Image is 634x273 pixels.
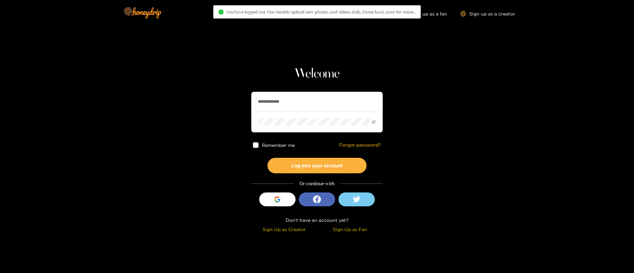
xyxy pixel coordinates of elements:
span: You have logged out. Our models upload new photos and videos daily. Come back soon for more.. [226,9,415,15]
h1: Welcome [251,66,383,82]
button: Log into your account [267,158,367,173]
div: Sign Up as Creator [253,225,315,233]
span: Remember me [262,143,295,148]
a: Sign up as a fan [402,11,447,17]
a: Forgot password? [339,142,381,148]
div: Sign Up as Fan [319,225,381,233]
div: Or continue with [251,180,383,188]
span: eye-invisible [371,120,376,124]
a: Sign up as a creator [460,11,515,17]
div: Don't have an account yet? [251,216,383,224]
span: check-circle [219,10,224,15]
